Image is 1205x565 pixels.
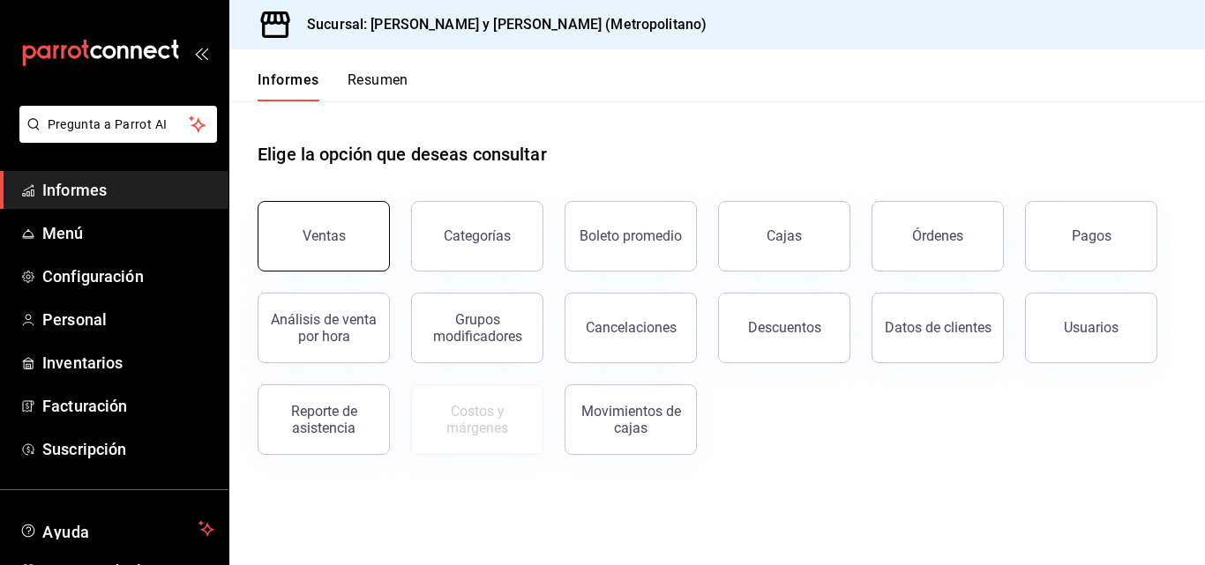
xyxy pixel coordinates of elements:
[258,384,390,455] button: Reporte de asistencia
[42,440,126,458] font: Suscripción
[411,293,543,363] button: Grupos modificadores
[258,144,547,165] font: Elige la opción que deseas consultar
[565,201,697,271] button: Boleto promedio
[748,319,821,336] font: Descuentos
[19,106,217,143] button: Pregunta a Parrot AI
[42,310,107,329] font: Personal
[872,293,1004,363] button: Datos de clientes
[12,128,217,146] a: Pregunta a Parrot AI
[258,201,390,271] button: Ventas
[1025,201,1157,271] button: Pagos
[446,403,508,436] font: Costos y márgenes
[872,201,1004,271] button: Órdenes
[48,117,168,131] font: Pregunta a Parrot AI
[565,293,697,363] button: Cancelaciones
[718,201,850,271] a: Cajas
[258,293,390,363] button: Análisis de venta por hora
[258,71,319,88] font: Informes
[42,397,127,415] font: Facturación
[42,267,144,286] font: Configuración
[42,353,123,372] font: Inventarios
[258,71,408,101] div: pestañas de navegación
[444,227,511,244] font: Categorías
[912,227,963,244] font: Órdenes
[291,403,357,436] font: Reporte de asistencia
[348,71,408,88] font: Resumen
[411,201,543,271] button: Categorías
[1064,319,1119,336] font: Usuarios
[1025,293,1157,363] button: Usuarios
[411,384,543,455] button: Contrata inventarios para ver este informe
[1072,227,1111,244] font: Pagos
[42,224,84,242] font: Menú
[565,384,697,455] button: Movimientos de cajas
[580,227,682,244] font: Boleto promedio
[885,319,992,336] font: Datos de clientes
[586,319,677,336] font: Cancelaciones
[581,403,681,436] font: Movimientos de cajas
[307,16,707,33] font: Sucursal: [PERSON_NAME] y [PERSON_NAME] (Metropolitano)
[194,46,208,60] button: abrir_cajón_menú
[303,227,346,244] font: Ventas
[42,523,90,541] font: Ayuda
[767,227,803,244] font: Cajas
[42,181,107,199] font: Informes
[718,293,850,363] button: Descuentos
[433,311,522,345] font: Grupos modificadores
[271,311,377,345] font: Análisis de venta por hora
